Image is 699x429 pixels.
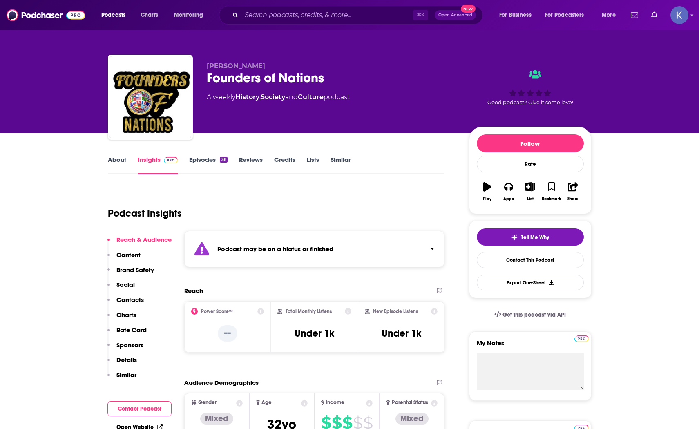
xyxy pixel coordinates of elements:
[168,9,214,22] button: open menu
[670,6,688,24] button: Show profile menu
[108,207,182,219] h1: Podcast Insights
[562,177,583,206] button: Share
[477,134,584,152] button: Follow
[239,156,263,174] a: Reviews
[483,197,491,201] div: Play
[373,308,418,314] h2: New Episode Listens
[602,9,616,21] span: More
[540,9,596,22] button: open menu
[207,92,350,102] div: A weekly podcast
[109,56,191,138] img: Founders of Nations
[477,252,584,268] a: Contact This Podcast
[107,281,135,296] button: Social
[502,311,566,318] span: Get this podcast via API
[184,287,203,295] h2: Reach
[217,245,333,253] strong: Podcast may be on a hiatus or finished
[116,281,135,288] p: Social
[438,13,472,17] span: Open Advanced
[511,234,518,241] img: tell me why sparkle
[107,251,141,266] button: Content
[116,296,144,304] p: Contacts
[574,335,589,342] img: Podchaser Pro
[201,308,233,314] h2: Power Score™
[541,177,562,206] button: Bookmark
[628,8,641,22] a: Show notifications dropdown
[477,339,584,353] label: My Notes
[184,231,445,267] section: Click to expand status details
[382,327,421,340] h3: Under 1k
[519,177,540,206] button: List
[116,371,136,379] p: Similar
[184,379,259,387] h2: Audience Demographics
[670,6,688,24] span: Logged in as kristina.caracciolo
[498,177,519,206] button: Apps
[141,9,158,21] span: Charts
[116,341,143,349] p: Sponsors
[326,400,344,405] span: Income
[521,234,549,241] span: Tell Me Why
[392,400,428,405] span: Parental Status
[107,401,172,416] button: Contact Podcast
[107,371,136,386] button: Similar
[108,156,126,174] a: About
[285,93,298,101] span: and
[499,9,532,21] span: For Business
[503,197,514,201] div: Apps
[648,8,661,22] a: Show notifications dropdown
[101,9,125,21] span: Podcasts
[670,6,688,24] img: User Profile
[218,325,237,342] p: --
[164,157,178,163] img: Podchaser Pro
[200,413,233,425] div: Mixed
[227,6,491,25] div: Search podcasts, credits, & more...
[116,356,137,364] p: Details
[469,62,592,113] div: Good podcast? Give it some love!
[259,93,261,101] span: ,
[542,197,561,201] div: Bookmark
[261,400,272,405] span: Age
[7,7,85,23] img: Podchaser - Follow, Share and Rate Podcasts
[477,228,584,246] button: tell me why sparkleTell Me Why
[307,156,319,174] a: Lists
[488,305,573,325] a: Get this podcast via API
[295,327,334,340] h3: Under 1k
[116,326,147,334] p: Rate Card
[395,413,429,425] div: Mixed
[198,400,217,405] span: Gender
[138,156,178,174] a: InsightsPodchaser Pro
[261,93,285,101] a: Society
[331,156,351,174] a: Similar
[116,311,136,319] p: Charts
[116,266,154,274] p: Brand Safety
[286,308,332,314] h2: Total Monthly Listens
[494,9,542,22] button: open menu
[107,236,172,251] button: Reach & Audience
[274,156,295,174] a: Credits
[207,62,265,70] span: [PERSON_NAME]
[241,9,413,22] input: Search podcasts, credits, & more...
[435,10,476,20] button: Open AdvancedNew
[477,177,498,206] button: Play
[174,9,203,21] span: Monitoring
[477,275,584,290] button: Export One-Sheet
[220,157,227,163] div: 36
[96,9,136,22] button: open menu
[596,9,626,22] button: open menu
[189,156,227,174] a: Episodes36
[235,93,259,101] a: History
[487,99,573,105] span: Good podcast? Give it some love!
[413,10,428,20] span: ⌘ K
[527,197,534,201] div: List
[107,326,147,341] button: Rate Card
[107,311,136,326] button: Charts
[107,296,144,311] button: Contacts
[545,9,584,21] span: For Podcasters
[107,266,154,281] button: Brand Safety
[477,156,584,172] div: Rate
[574,334,589,342] a: Pro website
[116,236,172,244] p: Reach & Audience
[567,197,578,201] div: Share
[107,341,143,356] button: Sponsors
